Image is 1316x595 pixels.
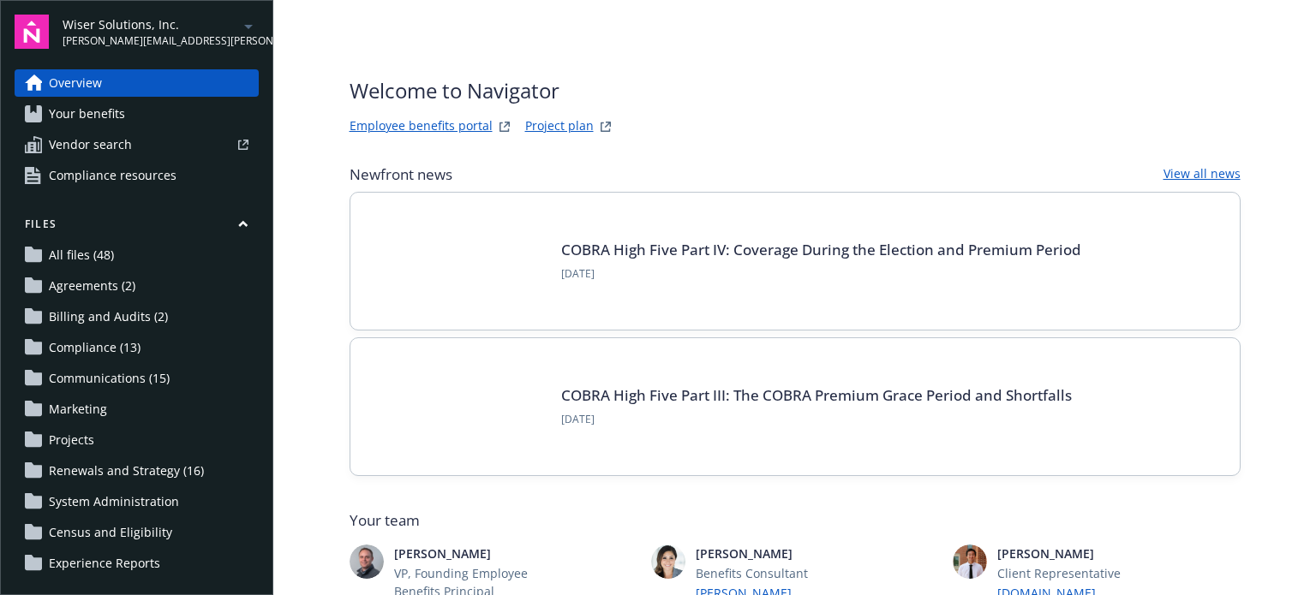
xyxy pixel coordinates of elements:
[15,426,259,454] a: Projects
[378,220,541,302] img: BLOG-Card Image - Compliance - COBRA High Five Pt 4 - 09-04-25.jpg
[1163,164,1241,185] a: View all news
[63,15,259,49] button: Wiser Solutions, Inc.[PERSON_NAME][EMAIL_ADDRESS][PERSON_NAME][DOMAIN_NAME]arrowDropDown
[561,266,1081,282] span: [DATE]
[15,272,259,300] a: Agreements (2)
[63,33,238,49] span: [PERSON_NAME][EMAIL_ADDRESS][PERSON_NAME][DOMAIN_NAME]
[15,365,259,392] a: Communications (15)
[350,544,384,579] img: photo
[49,303,168,330] span: Billing and Audits (2)
[49,365,170,392] span: Communications (15)
[15,15,49,49] img: navigator-logo.svg
[49,162,176,189] span: Compliance resources
[997,544,1165,562] span: [PERSON_NAME]
[49,272,135,300] span: Agreements (2)
[15,334,259,361] a: Compliance (13)
[696,564,864,582] span: Benefits Consultant
[49,488,179,515] span: System Administration
[15,488,259,515] a: System Administration
[15,100,259,128] a: Your benefits
[49,550,160,577] span: Experience Reports
[350,75,616,106] span: Welcome to Navigator
[15,162,259,189] a: Compliance resources
[350,510,1241,531] span: Your team
[15,131,259,158] a: Vendor search
[49,131,132,158] span: Vendor search
[561,412,1072,427] span: [DATE]
[15,241,259,269] a: All files (48)
[49,334,141,361] span: Compliance (13)
[561,240,1081,259] a: COBRA High Five Part IV: Coverage During the Election and Premium Period
[378,366,541,448] img: BLOG-Card Image - Compliance - COBRA High Five Pt 3 - 09-03-25.jpg
[997,564,1165,582] span: Client Representative
[15,303,259,330] a: Billing and Audits (2)
[525,116,594,137] a: Project plan
[49,241,114,269] span: All files (48)
[49,519,172,546] span: Census and Eligibility
[49,100,125,128] span: Your benefits
[350,116,493,137] a: Employee benefits portal
[15,69,259,97] a: Overview
[595,116,616,137] a: projectPlanWebsite
[238,15,259,36] a: arrowDropDown
[15,519,259,546] a: Census and Eligibility
[350,164,452,185] span: Newfront news
[561,385,1072,405] a: COBRA High Five Part III: The COBRA Premium Grace Period and Shortfalls
[15,457,259,485] a: Renewals and Strategy (16)
[494,116,515,137] a: striveWebsite
[651,544,685,579] img: photo
[15,396,259,423] a: Marketing
[394,544,562,562] span: [PERSON_NAME]
[696,544,864,562] span: [PERSON_NAME]
[49,457,204,485] span: Renewals and Strategy (16)
[49,396,107,423] span: Marketing
[49,426,94,454] span: Projects
[15,550,259,577] a: Experience Reports
[15,217,259,238] button: Files
[63,15,238,33] span: Wiser Solutions, Inc.
[49,69,102,97] span: Overview
[953,544,987,579] img: photo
